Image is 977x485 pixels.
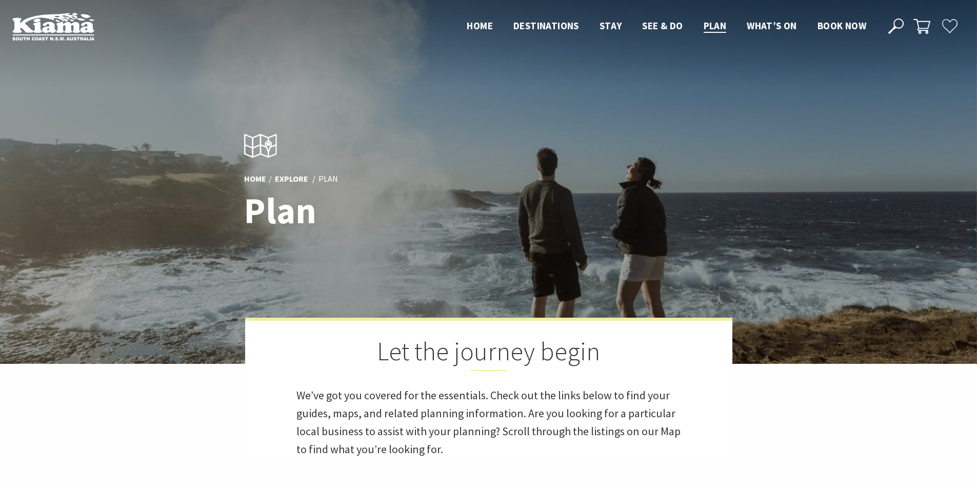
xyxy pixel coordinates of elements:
span: Home [467,20,493,32]
span: What’s On [747,20,797,32]
span: Stay [600,20,622,32]
li: Plan [318,172,338,185]
img: Kiama Logo [12,12,94,41]
h2: Let the journey begin [296,336,681,371]
nav: Main Menu [456,18,876,35]
h1: Plan [244,191,534,230]
span: Plan [704,20,727,32]
a: Home [244,173,266,184]
span: Book now [818,20,866,32]
p: We’ve got you covered for the essentials. Check out the links below to find your guides, maps, an... [296,386,681,459]
span: See & Do [642,20,683,32]
a: Explore [275,173,308,184]
span: Destinations [513,20,579,32]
